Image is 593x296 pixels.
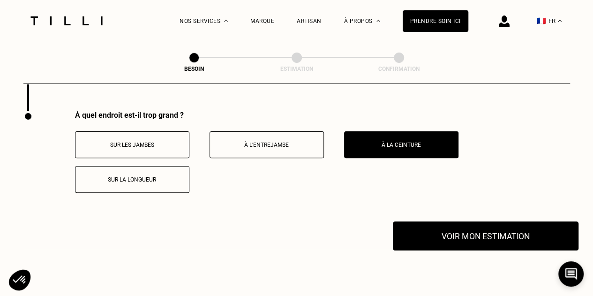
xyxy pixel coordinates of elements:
[558,20,562,22] img: menu déroulant
[75,131,189,158] button: Sur les jambes
[147,66,241,72] div: Besoin
[250,66,344,72] div: Estimation
[537,16,546,25] span: 🇫🇷
[210,131,324,158] button: À l’entrejambe
[344,131,458,158] button: À la ceinture
[75,166,189,193] button: Sur la longueur
[499,15,510,27] img: icône connexion
[250,18,274,24] a: Marque
[80,176,184,183] p: Sur la longueur
[352,66,446,72] div: Confirmation
[376,20,380,22] img: Menu déroulant à propos
[215,142,319,148] p: À l’entrejambe
[27,16,106,25] img: Logo du service de couturière Tilli
[75,111,570,120] div: À quel endroit est-il trop grand ?
[224,20,228,22] img: Menu déroulant
[349,142,453,148] p: À la ceinture
[297,18,322,24] a: Artisan
[80,142,184,148] p: Sur les jambes
[393,221,578,250] button: Voir mon estimation
[403,10,468,32] a: Prendre soin ici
